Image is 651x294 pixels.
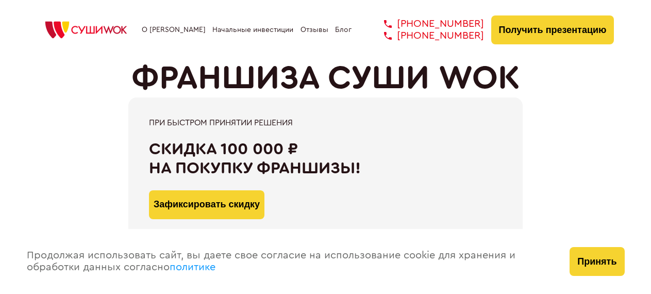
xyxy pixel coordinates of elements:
button: Зафиксировать скидку [149,190,264,219]
div: Продолжая использовать сайт, вы даете свое согласие на использование cookie для хранения и обрабо... [16,229,560,294]
a: политике [170,262,215,272]
a: [PHONE_NUMBER] [369,30,484,42]
a: О [PERSON_NAME] [142,26,206,34]
a: Блог [335,26,352,34]
a: [PHONE_NUMBER] [369,18,484,30]
a: Начальные инвестиции [212,26,293,34]
div: Скидка 100 000 ₽ на покупку франшизы! [149,140,502,178]
img: СУШИWOK [37,19,135,41]
h1: ФРАНШИЗА СУШИ WOK [131,59,520,97]
div: При быстром принятии решения [149,118,502,127]
button: Принять [570,247,624,276]
a: Отзывы [301,26,328,34]
button: Получить презентацию [491,15,614,44]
